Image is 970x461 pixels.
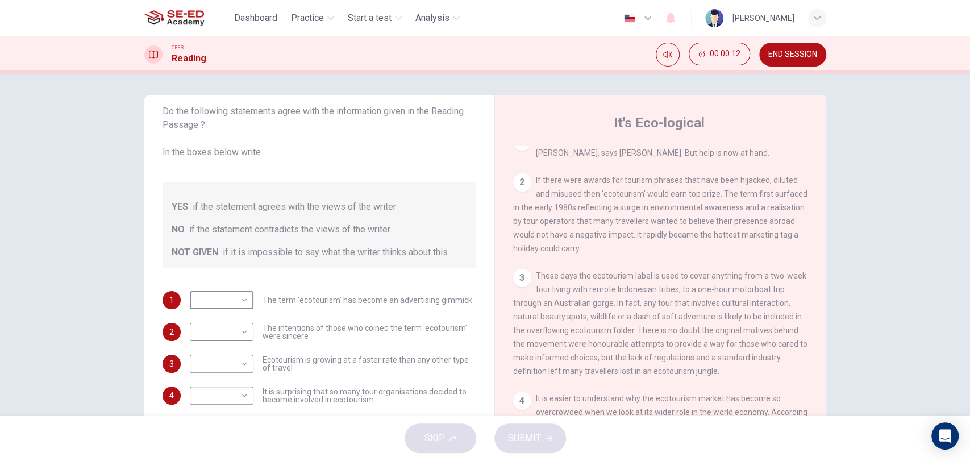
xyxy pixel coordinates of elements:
[230,8,282,28] button: Dashboard
[614,114,705,132] h4: It's Eco-logical
[348,11,392,25] span: Start a test
[513,173,531,192] div: 2
[622,14,636,23] img: en
[291,11,324,25] span: Practice
[223,246,448,259] span: if it is impossible to say what the writer thinks about this
[263,388,476,404] span: It is surprising that so many tour organisations decided to become involved in ecotourism
[768,50,817,59] span: END SESSION
[172,44,184,52] span: CEFR
[172,52,206,65] h1: Reading
[931,422,959,450] div: Open Intercom Messenger
[513,269,531,287] div: 3
[689,43,750,67] div: Hide
[144,7,230,30] a: SE-ED Academy logo
[189,223,390,236] span: if the statement contradicts the views of the writer
[172,223,185,236] span: NO
[343,8,406,28] button: Start a test
[144,7,204,30] img: SE-ED Academy logo
[732,11,794,25] div: [PERSON_NAME]
[263,324,476,340] span: The intentions of those who coined the term 'ecotourism' were sincere
[163,105,476,159] span: Do the following statements agree with the information given in the Reading Passage ? In the boxe...
[513,271,807,376] span: These days the ecotourism label is used to cover anything from a two-week tour living with remote...
[689,43,750,65] button: 00:00:12
[193,200,396,214] span: if the statement agrees with the views of the writer
[710,49,740,59] span: 00:00:12
[286,8,339,28] button: Practice
[172,200,188,214] span: YES
[234,11,277,25] span: Dashboard
[656,43,680,67] div: Mute
[263,356,476,372] span: Ecotourism is growing at a faster rate than any other type of travel
[172,246,218,259] span: NOT GIVEN
[705,9,723,27] img: Profile picture
[169,360,174,368] span: 3
[513,176,807,253] span: If there were awards for tourism phrases that have been hijacked, diluted and misused then ‘ecoto...
[169,296,174,304] span: 1
[263,296,472,304] span: The term 'ecotourism' has become an advertising gimmick
[513,392,531,410] div: 4
[415,11,449,25] span: Analysis
[411,8,464,28] button: Analysis
[759,43,826,67] button: END SESSION
[169,328,174,336] span: 2
[169,392,174,400] span: 4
